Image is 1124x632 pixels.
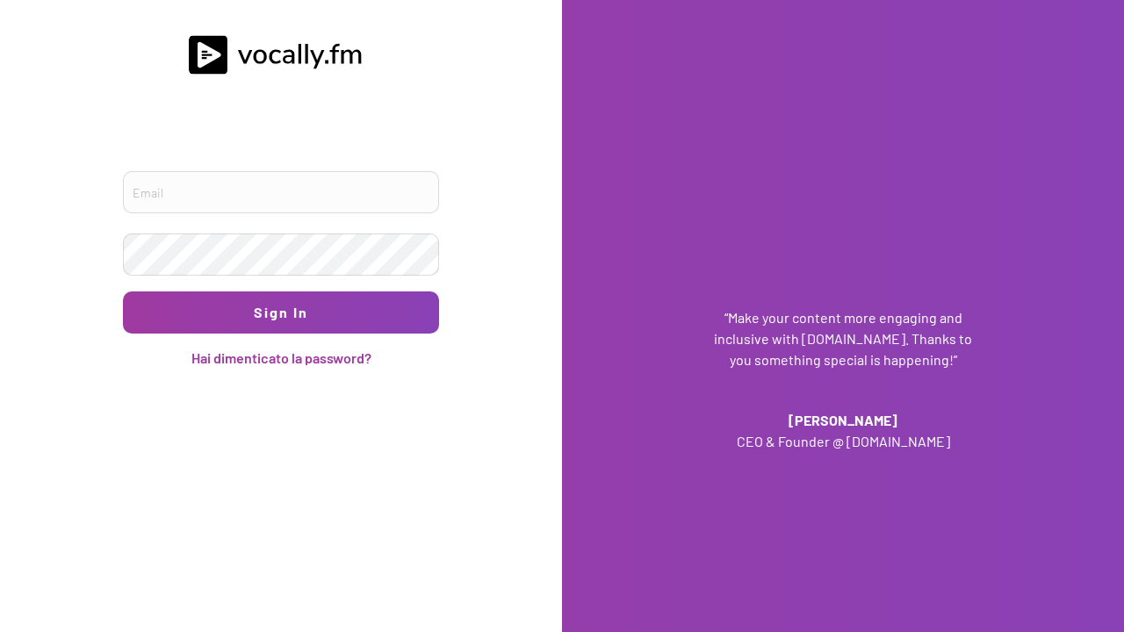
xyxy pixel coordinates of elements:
h3: CEO & Founder @ [DOMAIN_NAME] [711,431,975,452]
h3: [PERSON_NAME] [711,410,975,431]
a: Hai dimenticato la password? [191,351,371,365]
img: vocally%20logo.svg [189,35,373,75]
input: Email [123,171,439,213]
h3: “Make your content more engaging and inclusive with [DOMAIN_NAME]. Thanks to you something specia... [711,307,975,370]
img: yH5BAEAAAAALAAAAAABAAEAAAIBRAA7 [799,180,887,268]
button: Sign In [123,291,439,334]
